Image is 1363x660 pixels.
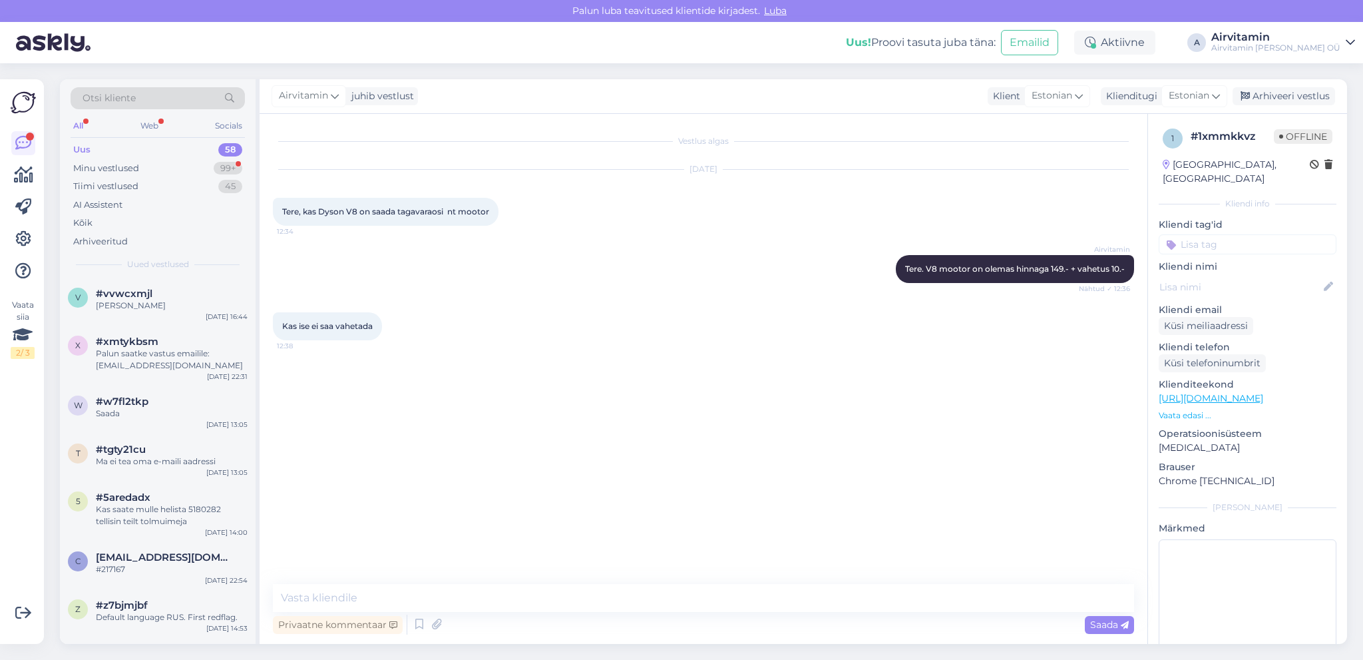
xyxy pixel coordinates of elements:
div: Airvitamin [PERSON_NAME] OÜ [1211,43,1340,53]
span: #w7fl2tkp [96,396,148,408]
span: Estonian [1032,89,1072,103]
a: [URL][DOMAIN_NAME] [1159,392,1263,404]
p: Operatsioonisüsteem [1159,427,1336,441]
div: Privaatne kommentaar [273,616,403,634]
div: Arhiveeri vestlus [1233,87,1335,105]
div: 2 / 3 [11,347,35,359]
span: 12:34 [277,226,327,236]
span: Tere. V8 mootor on olemas hinnaga 149.- + vahetus 10.- [905,264,1125,274]
p: Kliendi nimi [1159,260,1336,274]
div: Socials [212,117,245,135]
div: Kõik [73,216,93,230]
div: juhib vestlust [346,89,414,103]
span: 12:38 [277,341,327,351]
div: Küsi meiliaadressi [1159,317,1253,335]
a: AirvitaminAirvitamin [PERSON_NAME] OÜ [1211,32,1355,53]
div: Saada [96,408,248,420]
div: Vestlus algas [273,135,1134,147]
span: Airvitamin [279,89,328,103]
div: A [1187,33,1206,52]
div: [PERSON_NAME] [96,300,248,312]
p: Kliendi telefon [1159,340,1336,354]
div: Proovi tasuta juba täna: [846,35,996,51]
p: Brauser [1159,460,1336,474]
div: [DATE] 22:54 [205,575,248,585]
div: Palun saatke vastus emailile: [EMAIL_ADDRESS][DOMAIN_NAME] [96,348,248,372]
div: Kliendi info [1159,198,1336,210]
input: Lisa nimi [1159,280,1321,294]
input: Lisa tag [1159,234,1336,254]
div: [DATE] 16:44 [206,312,248,322]
span: z [75,604,81,614]
span: w [74,400,83,410]
div: 58 [218,143,242,157]
div: Aktiivne [1074,31,1155,55]
p: Kliendi email [1159,303,1336,317]
p: Märkmed [1159,521,1336,535]
div: Tiimi vestlused [73,180,138,193]
span: Nähtud ✓ 12:36 [1079,284,1130,294]
span: t [76,448,81,458]
p: [MEDICAL_DATA] [1159,441,1336,455]
div: 99+ [214,162,242,175]
div: Default language RUS. First redflag. [96,611,248,623]
div: [DATE] 13:05 [206,468,248,478]
div: [DATE] 14:53 [206,623,248,633]
b: Uus! [846,36,871,49]
div: Arhiveeritud [73,235,128,248]
button: Emailid [1001,30,1058,55]
span: 5 [76,496,81,506]
div: [GEOGRAPHIC_DATA], [GEOGRAPHIC_DATA] [1163,158,1310,186]
div: Klient [988,89,1020,103]
span: Tere, kas Dyson V8 on saada tagavaraosi nt mootor [282,206,489,216]
div: [DATE] 13:05 [206,420,248,430]
div: Küsi telefoninumbrit [1159,354,1266,372]
span: #tgty21cu [96,444,146,456]
span: v [75,292,81,302]
div: Minu vestlused [73,162,139,175]
span: x [75,340,81,350]
span: 1 [1171,133,1174,143]
span: Saada [1090,619,1129,631]
div: Kas saate mulle helista 5180282 tellisin teilt tolmuimeja [96,503,248,527]
span: Airvitamin [1080,244,1130,254]
div: Airvitamin [1211,32,1340,43]
div: [PERSON_NAME] [1159,501,1336,513]
span: c [75,556,81,566]
p: Chrome [TECHNICAL_ID] [1159,474,1336,488]
div: Ma ei tea oma e-maili aadressi [96,456,248,468]
p: Kliendi tag'id [1159,218,1336,232]
span: #5aredadx [96,492,150,503]
span: #vvwcxmjl [96,288,152,300]
img: Askly Logo [11,90,36,115]
span: Uued vestlused [127,258,189,270]
span: Otsi kliente [83,91,136,105]
div: [DATE] 22:31 [207,372,248,382]
div: AI Assistent [73,198,122,212]
p: Klienditeekond [1159,378,1336,392]
span: Offline [1274,129,1332,144]
span: Luba [760,5,791,17]
div: All [71,117,86,135]
span: Kas ise ei saa vahetada [282,321,373,331]
div: #217167 [96,563,248,575]
div: [DATE] 14:00 [205,527,248,537]
span: Estonian [1169,89,1209,103]
span: #z7bjmjbf [96,599,148,611]
div: 45 [218,180,242,193]
div: [DATE] [273,163,1134,175]
div: Uus [73,143,91,157]
div: # 1xmmkkvz [1191,129,1274,145]
span: #xmtykbsm [96,336,158,348]
div: Vaata siia [11,299,35,359]
div: Web [138,117,161,135]
span: coolipreyly@hotmail.com [96,551,234,563]
p: Vaata edasi ... [1159,410,1336,422]
div: Klienditugi [1101,89,1157,103]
